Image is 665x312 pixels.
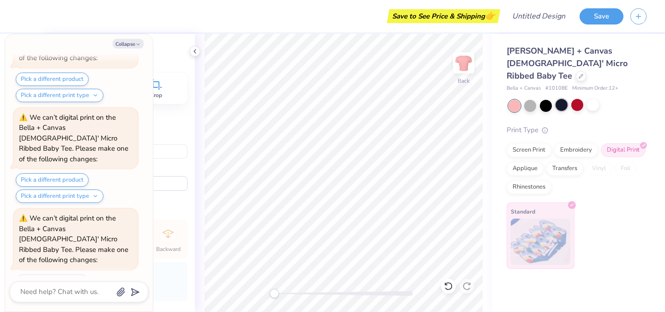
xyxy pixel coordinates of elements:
[586,162,612,176] div: Vinyl
[507,162,544,176] div: Applique
[580,8,623,24] button: Save
[485,10,495,21] span: 👉
[16,73,89,86] button: Pick a different product
[150,92,162,99] span: Crop
[458,77,470,85] div: Back
[389,9,498,23] div: Save to See Price & Shipping
[511,207,535,216] span: Standard
[615,162,636,176] div: Foil
[16,89,103,102] button: Pick a different print type
[507,125,647,135] div: Print Type
[546,162,583,176] div: Transfers
[511,219,570,265] img: Standard
[554,143,598,157] div: Embroidery
[572,85,618,92] span: Minimum Order: 12 +
[601,143,646,157] div: Digital Print
[505,7,573,25] input: Untitled Design
[507,85,541,92] span: Bella + Canvas
[16,190,103,203] button: Pick a different print type
[545,85,568,92] span: # 1010BE
[19,113,128,164] div: We can’t digital print on the Bella + Canvas [DEMOGRAPHIC_DATA]' Micro Ribbed Baby Tee. Please ma...
[19,214,128,264] div: We can’t digital print on the Bella + Canvas [DEMOGRAPHIC_DATA]' Micro Ribbed Baby Tee. Please ma...
[507,45,628,81] span: [PERSON_NAME] + Canvas [DEMOGRAPHIC_DATA]' Micro Ribbed Baby Tee
[454,54,473,72] img: Back
[507,180,551,194] div: Rhinestones
[270,289,279,298] div: Accessibility label
[16,275,89,288] button: Pick a different product
[507,143,551,157] div: Screen Print
[113,39,144,49] button: Collapse
[16,173,89,187] button: Pick a different product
